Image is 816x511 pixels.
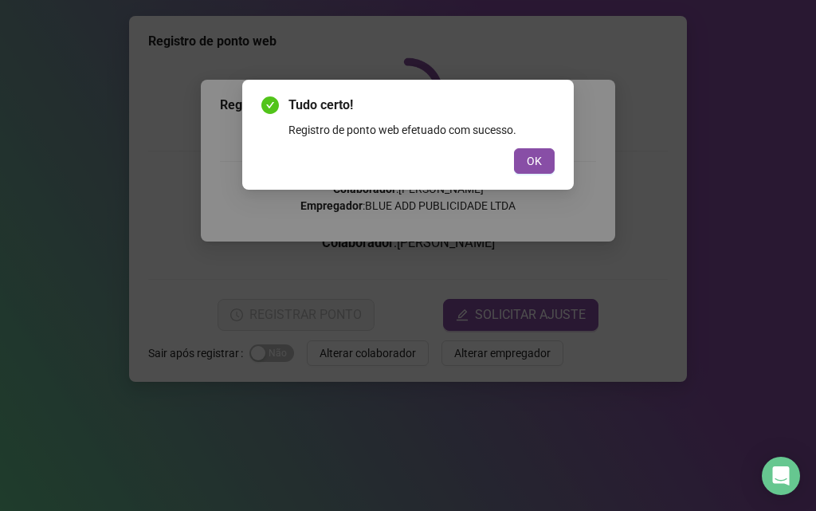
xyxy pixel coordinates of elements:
span: OK [527,152,542,170]
div: Open Intercom Messenger [762,457,800,495]
button: OK [514,148,555,174]
span: Tudo certo! [288,96,555,115]
div: Registro de ponto web efetuado com sucesso. [288,121,555,139]
span: check-circle [261,96,279,114]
